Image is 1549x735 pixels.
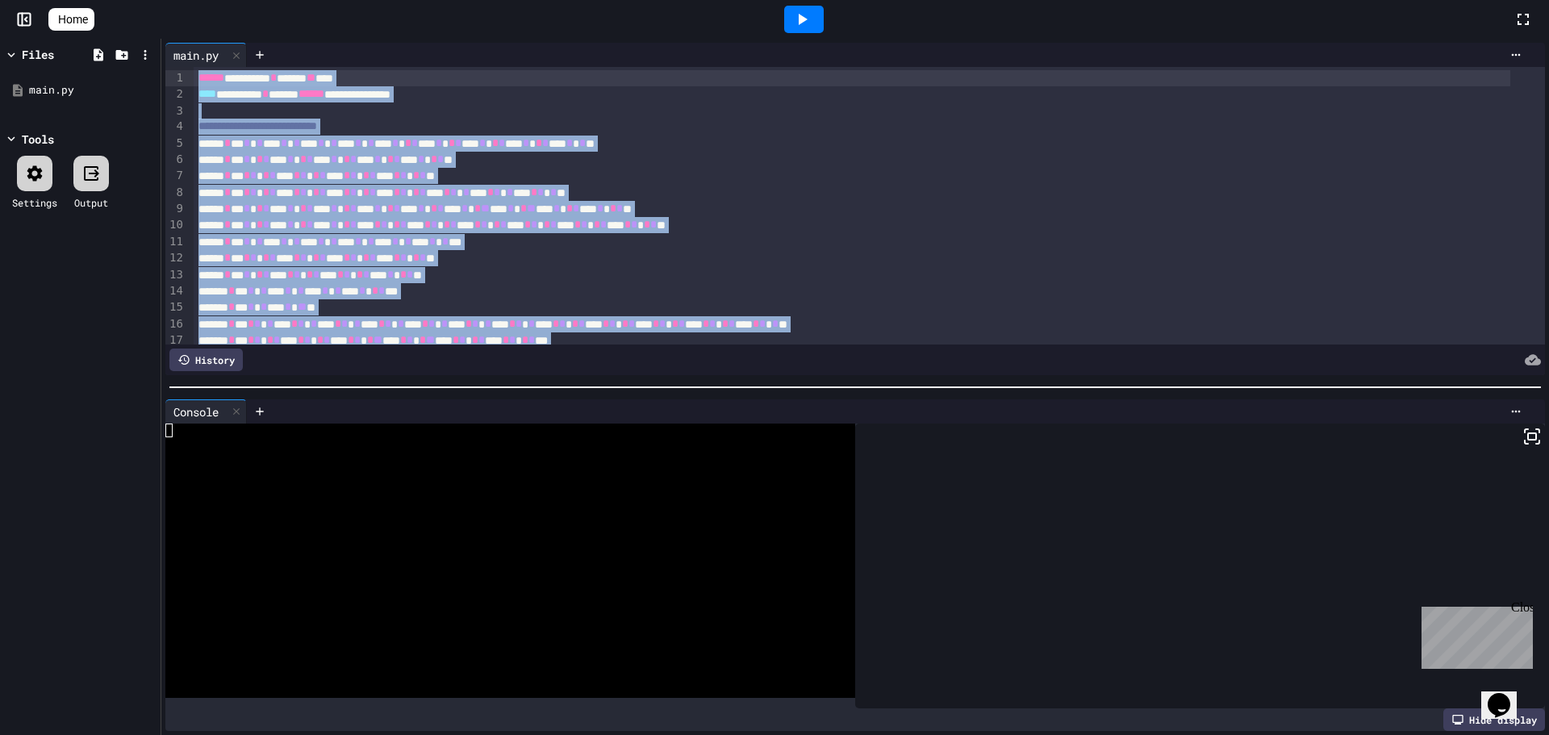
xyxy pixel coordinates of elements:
[165,299,186,315] div: 15
[165,283,186,299] div: 14
[165,136,186,152] div: 5
[165,316,186,332] div: 16
[74,195,108,210] div: Output
[165,185,186,201] div: 8
[165,217,186,233] div: 10
[165,234,186,250] div: 11
[165,152,186,168] div: 6
[48,8,94,31] a: Home
[1415,600,1533,669] iframe: chat widget
[58,11,88,27] span: Home
[12,195,57,210] div: Settings
[169,349,243,371] div: History
[29,82,155,98] div: main.py
[165,43,247,67] div: main.py
[22,46,54,63] div: Files
[165,168,186,184] div: 7
[165,267,186,283] div: 13
[165,70,186,86] div: 1
[165,86,186,102] div: 2
[165,403,227,420] div: Console
[1443,708,1545,731] div: Hide display
[1481,670,1533,719] iframe: chat widget
[165,332,186,349] div: 17
[165,201,186,217] div: 9
[6,6,111,102] div: Chat with us now!Close
[22,131,54,148] div: Tools
[165,119,186,135] div: 4
[165,47,227,64] div: main.py
[165,399,247,424] div: Console
[165,250,186,266] div: 12
[165,103,186,119] div: 3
